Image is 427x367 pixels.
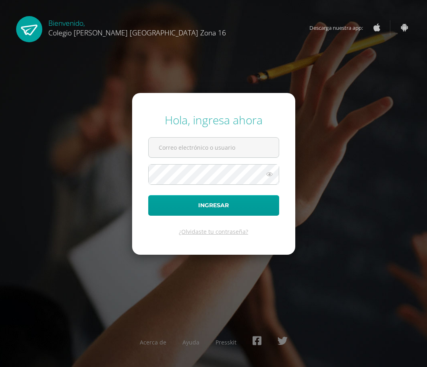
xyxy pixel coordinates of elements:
button: Ingresar [148,195,279,216]
a: Acerca de [140,338,166,346]
div: Bienvenido, [48,16,226,37]
a: Presskit [216,338,236,346]
input: Correo electrónico o usuario [149,138,279,157]
span: Descarga nuestra app: [309,20,371,35]
div: Hola, ingresa ahora [148,112,279,128]
a: Ayuda [182,338,199,346]
span: Colegio [PERSON_NAME] [GEOGRAPHIC_DATA] Zona 16 [48,28,226,37]
a: ¿Olvidaste tu contraseña? [179,228,248,235]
